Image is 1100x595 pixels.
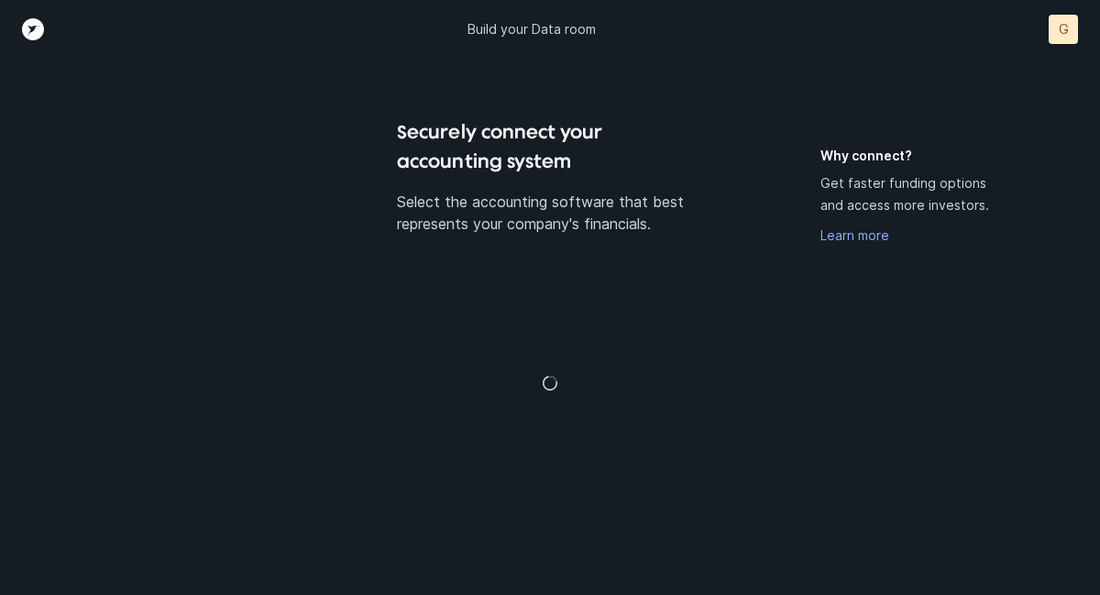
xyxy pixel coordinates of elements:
[397,117,702,176] h4: Securely connect your accounting system
[397,191,702,235] p: Select the accounting software that best represents your company's financials.
[1049,15,1078,44] button: G
[1059,20,1069,39] p: G
[820,147,1008,165] h5: Why connect?
[820,227,889,243] a: Learn more
[467,20,596,39] p: Build your Data room
[820,172,1008,216] p: Get faster funding options and access more investors.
